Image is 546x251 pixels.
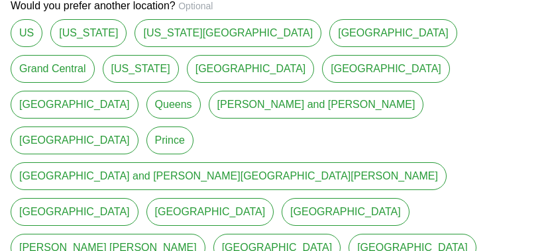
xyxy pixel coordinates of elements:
a: Queens [146,91,201,119]
a: [GEOGRAPHIC_DATA] [11,198,138,226]
a: [GEOGRAPHIC_DATA] [282,198,409,226]
a: [GEOGRAPHIC_DATA] [11,91,138,119]
a: US [11,19,42,47]
a: [GEOGRAPHIC_DATA] [11,126,138,154]
span: Optional [178,1,213,11]
a: [GEOGRAPHIC_DATA] [146,198,274,226]
a: [GEOGRAPHIC_DATA] and [PERSON_NAME][GEOGRAPHIC_DATA][PERSON_NAME] [11,162,447,190]
a: [US_STATE] [103,55,179,83]
a: [GEOGRAPHIC_DATA] [322,55,450,83]
a: Prince [146,126,193,154]
a: Grand Central [11,55,95,83]
a: [PERSON_NAME] and [PERSON_NAME] [209,91,424,119]
a: [US_STATE][GEOGRAPHIC_DATA] [135,19,321,47]
a: [US_STATE] [50,19,127,47]
a: [GEOGRAPHIC_DATA] [329,19,457,47]
a: [GEOGRAPHIC_DATA] [187,55,315,83]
